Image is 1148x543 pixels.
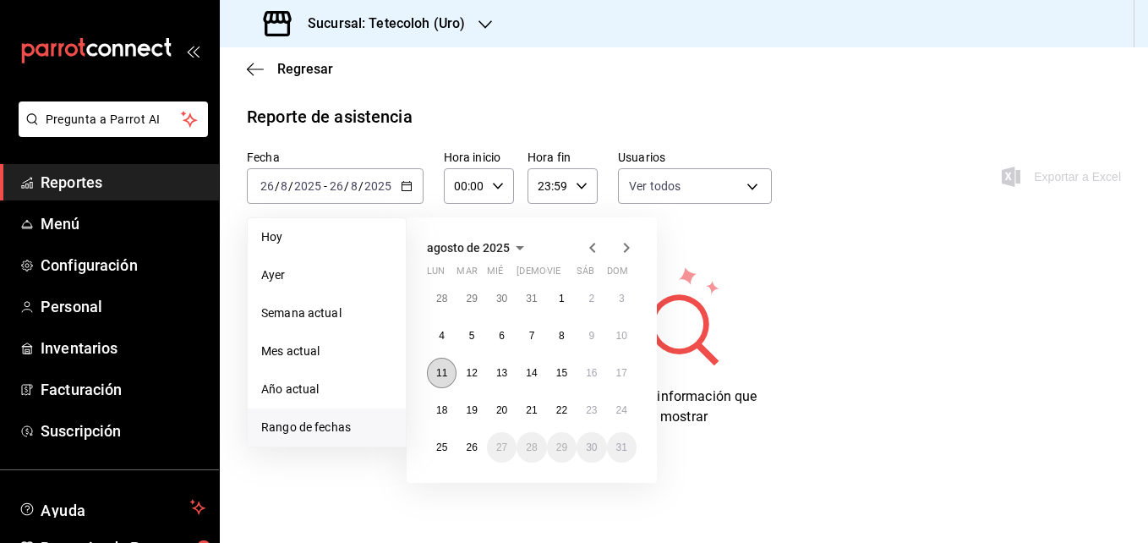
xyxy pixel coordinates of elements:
[280,179,288,193] input: --
[41,497,183,518] span: Ayuda
[247,151,424,163] label: Fecha
[547,321,577,351] button: 8 de agosto de 2025
[517,283,546,314] button: 31 de julio de 2025
[41,171,205,194] span: Reportes
[547,395,577,425] button: 22 de agosto de 2025
[526,404,537,416] abbr: 21 de agosto de 2025
[427,432,456,463] button: 25 de agosto de 2025
[41,420,205,442] span: Suscripción
[261,343,392,360] span: Mes actual
[577,266,594,283] abbr: sábado
[526,293,537,304] abbr: 31 de julio de 2025
[517,321,546,351] button: 7 de agosto de 2025
[496,367,507,379] abbr: 13 de agosto de 2025
[46,111,182,129] span: Pregunta a Parrot AI
[577,283,606,314] button: 2 de agosto de 2025
[186,44,200,58] button: open_drawer_menu
[329,179,344,193] input: --
[275,179,280,193] span: /
[466,404,477,416] abbr: 19 de agosto de 2025
[496,442,507,453] abbr: 27 de agosto de 2025
[607,283,637,314] button: 3 de agosto de 2025
[526,442,537,453] abbr: 28 de agosto de 2025
[499,330,505,342] abbr: 6 de agosto de 2025
[41,212,205,235] span: Menú
[427,321,456,351] button: 4 de agosto de 2025
[517,266,616,283] abbr: jueves
[261,381,392,398] span: Año actual
[588,330,594,342] abbr: 9 de agosto de 2025
[556,404,567,416] abbr: 22 de agosto de 2025
[547,358,577,388] button: 15 de agosto de 2025
[496,293,507,304] abbr: 30 de julio de 2025
[364,179,392,193] input: ----
[456,395,486,425] button: 19 de agosto de 2025
[427,358,456,388] button: 11 de agosto de 2025
[629,178,681,195] span: Ver todos
[436,442,447,453] abbr: 25 de agosto de 2025
[607,358,637,388] button: 17 de agosto de 2025
[456,266,477,283] abbr: martes
[466,442,477,453] abbr: 26 de agosto de 2025
[559,330,565,342] abbr: 8 de agosto de 2025
[247,104,413,129] div: Reporte de asistencia
[444,151,514,163] label: Hora inicio
[616,442,627,453] abbr: 31 de agosto de 2025
[556,367,567,379] abbr: 15 de agosto de 2025
[41,254,205,277] span: Configuración
[324,179,327,193] span: -
[344,179,349,193] span: /
[547,432,577,463] button: 29 de agosto de 2025
[247,61,333,77] button: Regresar
[19,101,208,137] button: Pregunta a Parrot AI
[439,330,445,342] abbr: 4 de agosto de 2025
[577,432,606,463] button: 30 de agosto de 2025
[260,179,275,193] input: --
[469,330,475,342] abbr: 5 de agosto de 2025
[261,266,392,284] span: Ayer
[607,321,637,351] button: 10 de agosto de 2025
[288,179,293,193] span: /
[350,179,358,193] input: --
[618,151,772,163] label: Usuarios
[436,293,447,304] abbr: 28 de julio de 2025
[616,367,627,379] abbr: 17 de agosto de 2025
[528,151,598,163] label: Hora fin
[261,228,392,246] span: Hoy
[517,432,546,463] button: 28 de agosto de 2025
[487,358,517,388] button: 13 de agosto de 2025
[526,367,537,379] abbr: 14 de agosto de 2025
[456,432,486,463] button: 26 de agosto de 2025
[294,14,465,34] h3: Sucursal: Tetecoloh (Uro)
[456,321,486,351] button: 5 de agosto de 2025
[496,404,507,416] abbr: 20 de agosto de 2025
[529,330,535,342] abbr: 7 de agosto de 2025
[12,123,208,140] a: Pregunta a Parrot AI
[547,283,577,314] button: 1 de agosto de 2025
[466,293,477,304] abbr: 29 de julio de 2025
[427,241,510,255] span: agosto de 2025
[607,395,637,425] button: 24 de agosto de 2025
[517,395,546,425] button: 21 de agosto de 2025
[607,266,628,283] abbr: domingo
[41,295,205,318] span: Personal
[586,367,597,379] abbr: 16 de agosto de 2025
[556,442,567,453] abbr: 29 de agosto de 2025
[277,61,333,77] span: Regresar
[616,404,627,416] abbr: 24 de agosto de 2025
[41,378,205,401] span: Facturación
[487,266,503,283] abbr: miércoles
[466,367,477,379] abbr: 12 de agosto de 2025
[559,293,565,304] abbr: 1 de agosto de 2025
[358,179,364,193] span: /
[577,358,606,388] button: 16 de agosto de 2025
[427,283,456,314] button: 28 de julio de 2025
[616,330,627,342] abbr: 10 de agosto de 2025
[427,266,445,283] abbr: lunes
[607,432,637,463] button: 31 de agosto de 2025
[456,283,486,314] button: 29 de julio de 2025
[487,321,517,351] button: 6 de agosto de 2025
[577,321,606,351] button: 9 de agosto de 2025
[456,358,486,388] button: 12 de agosto de 2025
[517,358,546,388] button: 14 de agosto de 2025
